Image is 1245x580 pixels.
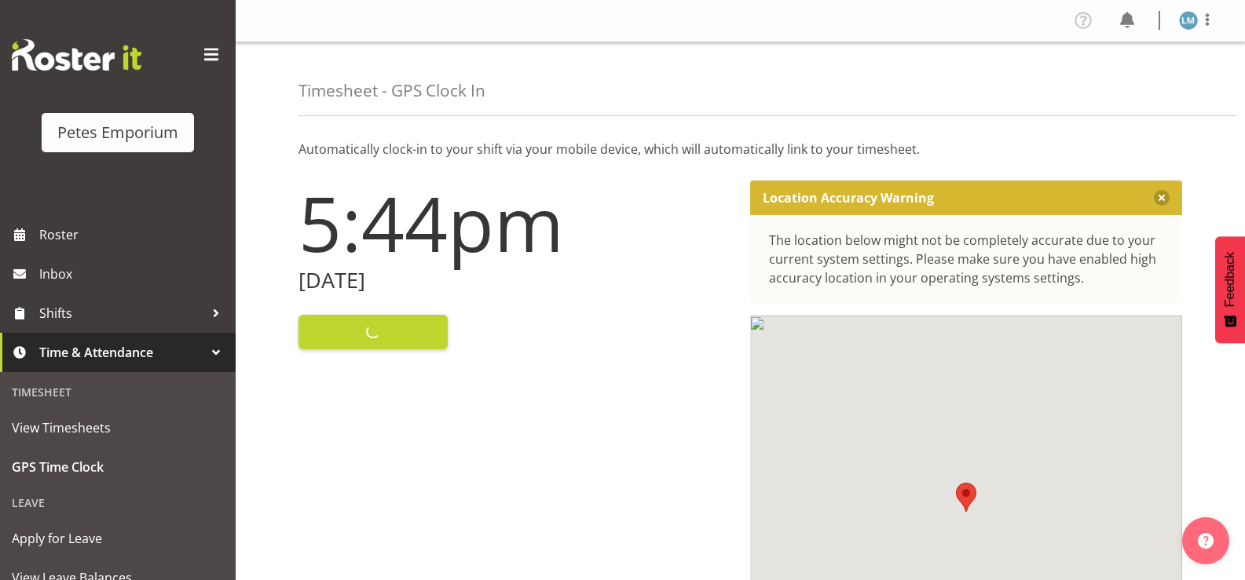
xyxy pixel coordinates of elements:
div: The location below might not be completely accurate due to your current system settings. Please m... [769,231,1164,287]
p: Automatically clock-in to your shift via your mobile device, which will automatically link to you... [298,140,1182,159]
a: GPS Time Clock [4,447,232,487]
img: Rosterit website logo [12,39,141,71]
h1: 5:44pm [298,181,731,265]
span: Apply for Leave [12,527,224,550]
h2: [DATE] [298,268,731,293]
span: Time & Attendance [39,341,204,364]
button: Feedback - Show survey [1215,236,1245,343]
button: Close message [1154,190,1170,206]
span: Inbox [39,262,228,286]
span: View Timesheets [12,416,224,440]
span: Shifts [39,301,204,325]
div: Petes Emporium [57,121,178,144]
img: lianne-morete5410.jpg [1179,11,1198,30]
div: Timesheet [4,376,232,408]
h4: Timesheet - GPS Clock In [298,82,485,100]
div: Leave [4,487,232,519]
span: Roster [39,223,228,246]
span: GPS Time Clock [12,455,224,479]
img: help-xxl-2.png [1198,533,1214,549]
a: View Timesheets [4,408,232,447]
p: Location Accuracy Warning [763,190,934,206]
span: Feedback [1223,252,1237,307]
a: Apply for Leave [4,519,232,558]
